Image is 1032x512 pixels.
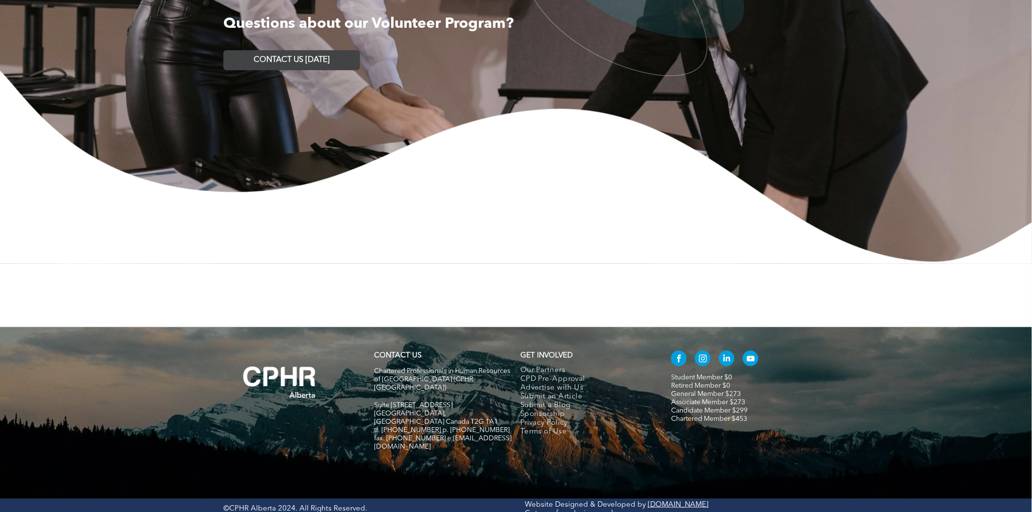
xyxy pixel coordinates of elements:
a: Student Member $0 [671,374,732,381]
a: Submit an Article [520,393,651,401]
a: CONTACT US [374,352,421,359]
img: A white background with a few lines on it [223,347,336,418]
span: CONTACT US [DATE] [254,56,330,65]
a: youtube [743,351,758,369]
a: Chartered Member $453 [671,415,747,422]
span: Chartered Professionals in Human Resources of [GEOGRAPHIC_DATA] (CPHR [GEOGRAPHIC_DATA]) [374,368,510,391]
a: [DOMAIN_NAME] [648,501,709,509]
span: Questions about our Volunteer Program? [223,17,514,31]
span: [GEOGRAPHIC_DATA], [GEOGRAPHIC_DATA] Canada T2G 1A1 [374,410,498,425]
a: instagram [695,351,711,369]
a: facebook [671,351,687,369]
a: Sponsorship [520,410,651,419]
a: Candidate Member $299 [671,407,748,414]
a: CONTACT US [DATE] [223,50,360,70]
span: Suite [STREET_ADDRESS] [374,402,453,409]
a: General Member $273 [671,391,741,397]
span: tf. [PHONE_NUMBER] p. [PHONE_NUMBER] [374,427,510,433]
a: Privacy Policy [520,419,651,428]
a: CPD Pre-Approval [520,375,651,384]
a: Submit a Blog [520,401,651,410]
a: Our Partners [520,366,651,375]
a: Terms of Use [520,428,651,436]
a: linkedin [719,351,734,369]
span: GET INVOLVED [520,352,573,359]
a: Advertise with Us [520,384,651,393]
a: Website Designed & Developed by [525,501,646,509]
span: fax. [PHONE_NUMBER] e:[EMAIL_ADDRESS][DOMAIN_NAME] [374,435,512,450]
a: Associate Member $273 [671,399,745,406]
a: Retired Member $0 [671,382,730,389]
